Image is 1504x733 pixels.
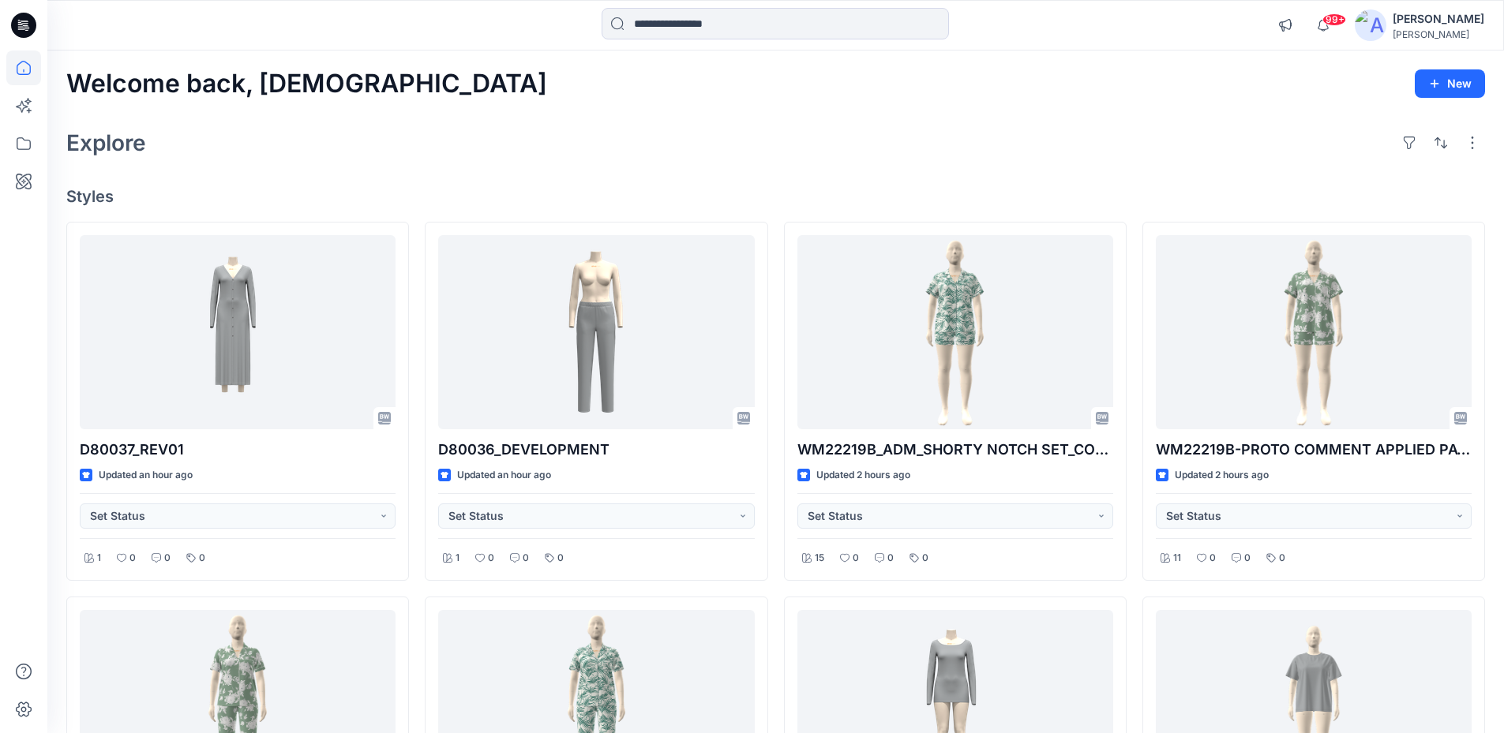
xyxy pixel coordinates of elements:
a: D80037_REV01 [80,235,396,430]
p: 0 [199,550,205,567]
a: WM22219B_ADM_SHORTY NOTCH SET_COLORWAY [797,235,1113,430]
button: New [1415,69,1485,98]
p: 0 [1279,550,1285,567]
h2: Welcome back, [DEMOGRAPHIC_DATA] [66,69,547,99]
p: 0 [557,550,564,567]
p: 0 [488,550,494,567]
p: 1 [97,550,101,567]
p: 0 [164,550,171,567]
p: Updated 2 hours ago [816,467,910,484]
p: Updated an hour ago [99,467,193,484]
p: 0 [523,550,529,567]
p: 11 [1173,550,1181,567]
a: D80036_DEVELOPMENT [438,235,754,430]
div: [PERSON_NAME] [1393,9,1484,28]
p: WM22219B_ADM_SHORTY NOTCH SET_COLORWAY [797,439,1113,461]
p: 0 [129,550,136,567]
h2: Explore [66,130,146,155]
a: WM22219B-PROTO COMMENT APPLIED PATTERN_COLORWAY_REV12 [1156,235,1472,430]
p: 0 [922,550,928,567]
span: 99+ [1322,13,1346,26]
p: D80036_DEVELOPMENT [438,439,754,461]
p: Updated 2 hours ago [1175,467,1269,484]
p: 0 [1210,550,1216,567]
p: 15 [815,550,824,567]
p: Updated an hour ago [457,467,551,484]
p: 1 [456,550,459,567]
img: avatar [1355,9,1386,41]
div: [PERSON_NAME] [1393,28,1484,40]
p: D80037_REV01 [80,439,396,461]
p: WM22219B-PROTO COMMENT APPLIED PATTERN_COLORWAY_REV12 [1156,439,1472,461]
p: 0 [1244,550,1251,567]
p: 0 [887,550,894,567]
p: 0 [853,550,859,567]
h4: Styles [66,187,1485,206]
